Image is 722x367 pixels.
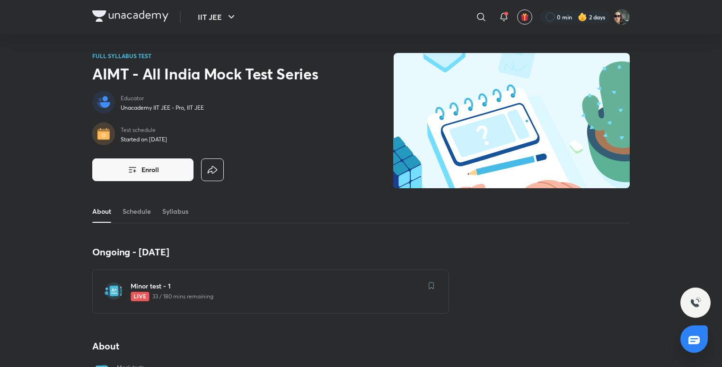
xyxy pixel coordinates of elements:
[92,53,318,59] p: FULL SYLLABUS TEST
[121,136,167,143] p: Started on [DATE]
[520,13,529,21] img: avatar
[92,10,168,24] a: Company Logo
[614,9,630,25] img: Arihant
[92,200,111,223] a: About
[690,297,701,308] img: ttu
[131,292,150,301] img: live
[92,246,449,258] h4: Ongoing - [DATE]
[131,292,422,301] p: 33 / 180 mins remaining
[517,9,532,25] button: avatar
[92,340,449,352] h4: About
[121,126,167,134] p: Test schedule
[92,10,168,22] img: Company Logo
[131,281,422,291] h6: Minor test - 1
[92,64,318,83] h2: AIMT - All India Mock Test Series
[192,8,243,26] button: IIT JEE
[121,104,204,112] p: Unacademy IIT JEE - Pro, IIT JEE
[92,158,194,181] button: Enroll
[104,281,123,300] img: test
[123,200,151,223] a: Schedule
[578,12,587,22] img: streak
[429,282,434,289] img: save
[121,95,204,102] p: Educator
[141,165,159,175] span: Enroll
[162,200,188,223] a: Syllabus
